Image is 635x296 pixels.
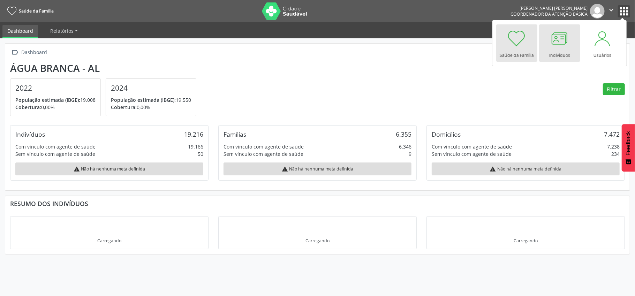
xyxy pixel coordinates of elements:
span: População estimada (IBGE): [15,97,80,103]
div: Resumo dos indivíduos [10,200,625,207]
div: Famílias [224,130,246,138]
div: 19.166 [188,143,203,150]
div: Sem vínculo com agente de saúde [432,150,512,158]
div: 19.216 [184,130,203,138]
span: Relatórios [50,28,74,34]
span: Saúde da Família [19,8,54,14]
div: Água Branca - AL [10,62,201,74]
button: Filtrar [603,83,625,95]
div: 7.472 [604,130,620,138]
div: 9 [409,150,411,158]
span: Coordenador da Atenção Básica [511,11,588,17]
a: Usuários [582,24,623,62]
i: warning [282,166,288,172]
div: Dashboard [20,47,48,58]
a: Relatórios [45,25,83,37]
div: Não há nenhuma meta definida [224,162,411,175]
button:  [605,4,618,18]
div: [PERSON_NAME] [PERSON_NAME] [511,5,588,11]
div: Indivíduos [15,130,45,138]
img: img [590,4,605,18]
div: Com vínculo com agente de saúde [224,143,304,150]
a: Indivíduos [539,24,580,62]
div: Com vínculo com agente de saúde [15,143,96,150]
div: 50 [198,150,203,158]
div: Domicílios [432,130,461,138]
div: Não há nenhuma meta definida [15,162,203,175]
p: 0,00% [111,104,191,111]
a: Dashboard [2,25,38,38]
button: Feedback - Mostrar pesquisa [622,124,635,172]
a: Saúde da Família [496,24,537,62]
i:  [607,6,615,14]
i: warning [74,166,80,172]
a:  Dashboard [10,47,48,58]
h4: 2024 [111,84,191,92]
i: warning [490,166,496,172]
span: Cobertura: [15,104,41,111]
div: Não há nenhuma meta definida [432,162,620,175]
p: 19.008 [15,96,96,104]
p: 19.550 [111,96,191,104]
span: População estimada (IBGE): [111,97,176,103]
div: Sem vínculo com agente de saúde [224,150,303,158]
div: Com vínculo com agente de saúde [432,143,512,150]
p: 0,00% [15,104,96,111]
h4: 2022 [15,84,96,92]
div: 6.346 [399,143,411,150]
i:  [10,47,20,58]
div: 234 [611,150,620,158]
span: Cobertura: [111,104,137,111]
div: Sem vínculo com agente de saúde [15,150,95,158]
div: Carregando [97,238,121,244]
button: apps [618,5,630,17]
a: Saúde da Família [5,5,54,17]
div: 6.355 [396,130,411,138]
span: Feedback [625,131,632,155]
div: Carregando [305,238,330,244]
div: 7.238 [607,143,620,150]
div: Carregando [514,238,538,244]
